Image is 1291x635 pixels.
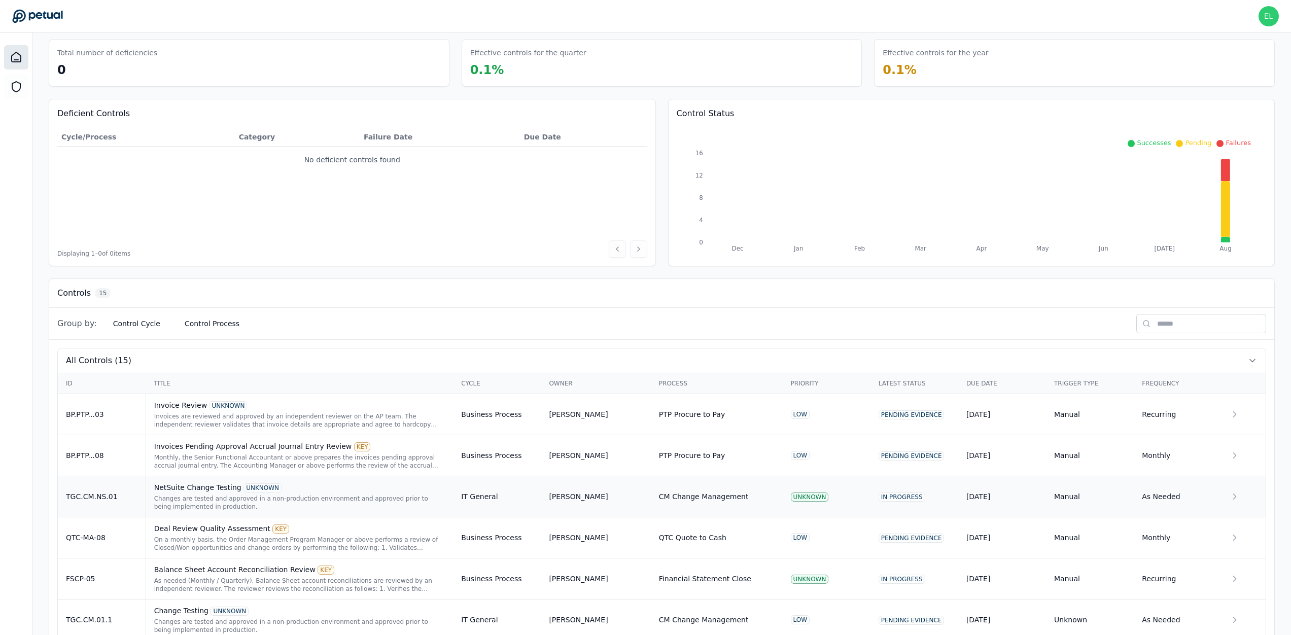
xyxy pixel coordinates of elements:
[976,245,987,252] tspan: Apr
[1046,476,1134,517] td: Manual
[1036,245,1049,252] tspan: May
[791,533,810,542] div: LOW
[879,410,945,419] div: Pending Evidence
[1134,394,1222,435] td: Recurring
[66,574,137,584] div: FSCP-05
[879,616,945,625] div: Pending Evidence
[360,128,520,147] th: Failure Date
[154,565,445,575] div: Balance Sheet Account Reconciliation Review
[677,108,1267,120] h3: Control Status
[879,492,925,502] div: In Progress
[453,517,541,558] td: Business Process
[966,574,1038,584] div: [DATE]
[549,574,608,584] div: [PERSON_NAME]
[4,75,28,99] a: SOC
[154,606,445,616] div: Change Testing
[659,533,726,543] div: QTC Quote to Cash
[57,128,235,147] th: Cycle/Process
[659,574,751,584] div: Financial Statement Close
[154,441,445,451] div: Invoices Pending Approval Accrual Journal Entry Review
[1134,373,1222,394] th: Frequency
[695,172,703,179] tspan: 12
[453,394,541,435] td: Business Process
[966,615,1038,625] div: [DATE]
[154,536,445,552] div: On a monthly basis, the Order Management Program Manager or above performs a review of Closed/Won...
[272,524,289,534] div: KEY
[154,412,445,429] div: Invoices are reviewed and approved by an independent reviewer on the AP team. The independent rev...
[58,373,146,394] th: ID
[659,450,725,461] div: PTP Procure to Pay
[699,239,703,246] tspan: 0
[66,491,137,502] div: TGC.CM.NS.01
[154,618,445,634] div: Changes are tested and approved in a non-production environment and approved prior to being imple...
[870,373,958,394] th: Latest Status
[966,533,1038,543] div: [DATE]
[731,245,743,252] tspan: Dec
[105,314,168,333] button: Control Cycle
[793,245,803,252] tspan: Jan
[354,442,371,451] div: KEY
[453,476,541,517] td: IT General
[1259,6,1279,26] img: eliot+reddit@petual.ai
[470,63,504,77] span: 0.1 %
[453,435,541,476] td: Business Process
[879,451,945,461] div: Pending Evidence
[1134,476,1222,517] td: As Needed
[1219,245,1231,252] tspan: Aug
[318,566,334,575] div: KEY
[791,451,810,460] div: LOW
[154,400,445,410] div: Invoice Review
[453,373,541,394] th: Cycle
[154,453,445,470] div: Monthly, the Senior Functional Accountant or above prepares the invoices pending approval accrual...
[1137,139,1171,147] span: Successes
[470,48,586,58] h3: Effective controls for the quarter
[958,373,1046,394] th: Due Date
[549,533,608,543] div: [PERSON_NAME]
[66,355,131,367] span: All Controls (15)
[1046,394,1134,435] td: Manual
[783,373,870,394] th: Priority
[57,63,66,77] span: 0
[695,150,703,157] tspan: 16
[915,245,926,252] tspan: Mar
[791,410,810,419] div: LOW
[549,491,608,502] div: [PERSON_NAME]
[453,558,541,599] td: Business Process
[154,482,445,492] div: NetSuite Change Testing
[630,240,647,258] button: Next
[1046,435,1134,476] td: Manual
[520,128,647,147] th: Due Date
[154,495,445,511] div: Changes are tested and approved in a non-production environment and approved prior to being imple...
[699,194,703,201] tspan: 8
[57,147,647,173] td: No deficient controls found
[57,250,130,258] span: Displaying 1– 0 of 0 items
[57,317,97,330] span: Group by:
[57,48,157,58] h3: Total number of deficiencies
[791,492,829,502] div: UNKNOWN
[879,534,945,543] div: Pending Evidence
[235,128,360,147] th: Category
[66,450,137,461] div: BP.PTP...08
[791,615,810,624] div: LOW
[966,409,1038,419] div: [DATE]
[4,45,28,69] a: Dashboard
[66,409,137,419] div: BP.PTP...03
[57,287,91,299] h3: Controls
[791,575,829,584] div: UNKNOWN
[1185,139,1211,147] span: Pending
[549,615,608,625] div: [PERSON_NAME]
[58,348,1266,373] button: All Controls (15)
[146,373,453,394] th: Title
[1134,558,1222,599] td: Recurring
[1046,517,1134,558] td: Manual
[541,373,650,394] th: Owner
[651,373,783,394] th: Process
[177,314,248,333] button: Control Process
[154,577,445,593] div: As needed (Monthly / Quarterly), Balance Sheet account reconciliations are reviewed by an indepen...
[1134,517,1222,558] td: Monthly
[883,48,988,58] h3: Effective controls for the year
[95,288,111,298] span: 15
[659,615,749,625] div: CM Change Management
[659,491,749,502] div: CM Change Management
[66,533,137,543] div: QTC-MA-08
